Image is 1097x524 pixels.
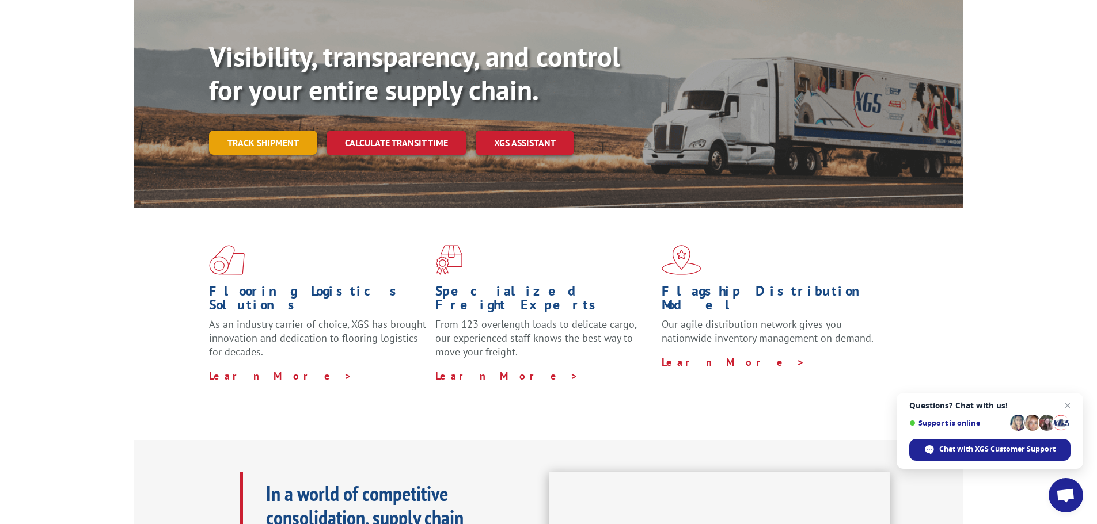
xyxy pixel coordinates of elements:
span: Chat with XGS Customer Support [939,444,1056,454]
a: Learn More > [662,355,805,369]
span: As an industry carrier of choice, XGS has brought innovation and dedication to flooring logistics... [209,318,426,358]
a: Learn More > [209,369,352,383]
span: Support is online [909,419,1006,427]
span: Our agile distribution network gives you nationwide inventory management on demand. [662,318,874,345]
a: Track shipment [209,131,317,155]
span: Chat with XGS Customer Support [909,439,1071,461]
h1: Flagship Distribution Model [662,284,879,318]
b: Visibility, transparency, and control for your entire supply chain. [209,39,620,108]
h1: Specialized Freight Experts [435,284,653,318]
span: Questions? Chat with us! [909,401,1071,410]
a: Open chat [1049,478,1083,512]
h1: Flooring Logistics Solutions [209,284,427,318]
img: xgs-icon-total-supply-chain-intelligence-red [209,245,245,275]
a: Calculate transit time [327,131,466,155]
a: XGS ASSISTANT [476,131,574,155]
p: From 123 overlength loads to delicate cargo, our experienced staff knows the best way to move you... [435,318,653,369]
img: xgs-icon-focused-on-flooring-red [435,245,462,275]
img: xgs-icon-flagship-distribution-model-red [662,245,701,275]
a: Learn More > [435,369,579,383]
